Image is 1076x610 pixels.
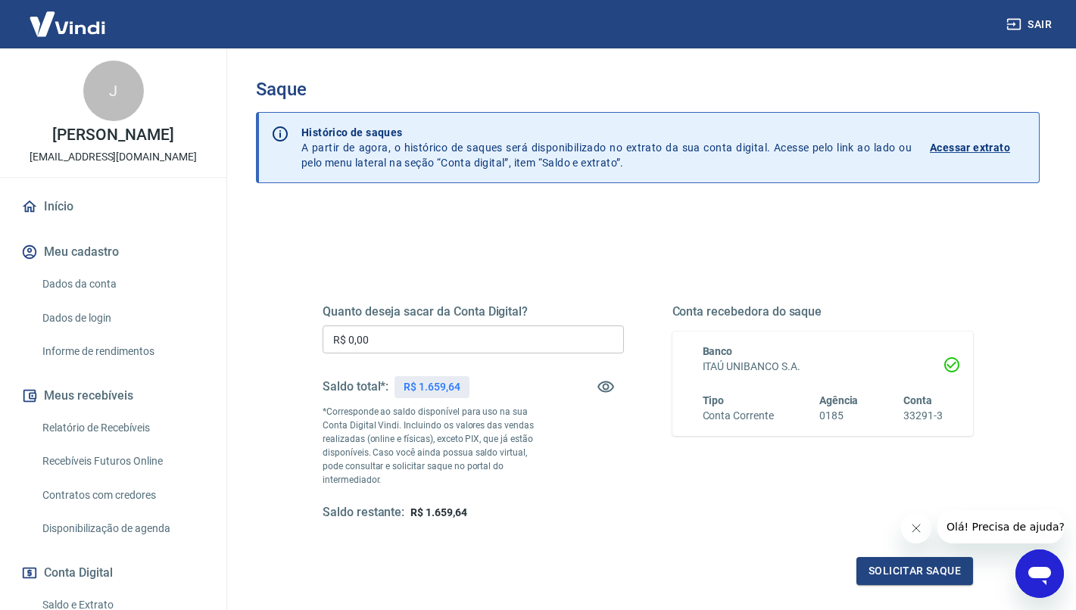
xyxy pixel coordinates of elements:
div: J [83,61,144,121]
h5: Saldo restante: [323,505,404,521]
span: Conta [903,394,932,406]
iframe: Message from company [937,510,1064,543]
h3: Saque [256,79,1040,100]
p: R$ 1.659,64 [404,379,460,395]
button: Meus recebíveis [18,379,208,412]
p: [EMAIL_ADDRESS][DOMAIN_NAME] [30,149,197,165]
iframe: Close message [901,513,931,543]
h5: Saldo total*: [323,379,388,394]
button: Sair [1003,11,1058,39]
img: Vindi [18,1,117,47]
span: R$ 1.659,64 [410,506,466,518]
h6: Conta Corrente [703,408,774,424]
h6: 0185 [819,408,859,424]
a: Relatório de Recebíveis [36,412,208,443]
p: Acessar extrato [930,140,1010,155]
button: Solicitar saque [856,557,973,585]
a: Disponibilização de agenda [36,513,208,544]
button: Conta Digital [18,556,208,590]
a: Informe de rendimentos [36,336,208,367]
h6: 33291-3 [903,408,943,424]
p: [PERSON_NAME] [52,127,173,143]
a: Contratos com credores [36,480,208,511]
span: Banco [703,345,733,357]
h5: Quanto deseja sacar da Conta Digital? [323,304,624,319]
p: *Corresponde ao saldo disponível para uso na sua Conta Digital Vindi. Incluindo os valores das ve... [323,405,548,487]
h5: Conta recebedora do saque [672,304,974,319]
p: A partir de agora, o histórico de saques será disponibilizado no extrato da sua conta digital. Ac... [301,125,912,170]
iframe: Button to launch messaging window [1015,549,1064,598]
button: Meu cadastro [18,235,208,269]
h6: ITAÚ UNIBANCO S.A. [703,359,943,375]
a: Recebíveis Futuros Online [36,446,208,477]
p: Histórico de saques [301,125,912,140]
span: Agência [819,394,859,406]
span: Olá! Precisa de ajuda? [9,11,127,23]
a: Dados da conta [36,269,208,300]
a: Acessar extrato [930,125,1027,170]
a: Início [18,190,208,223]
a: Dados de login [36,303,208,334]
span: Tipo [703,394,725,406]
